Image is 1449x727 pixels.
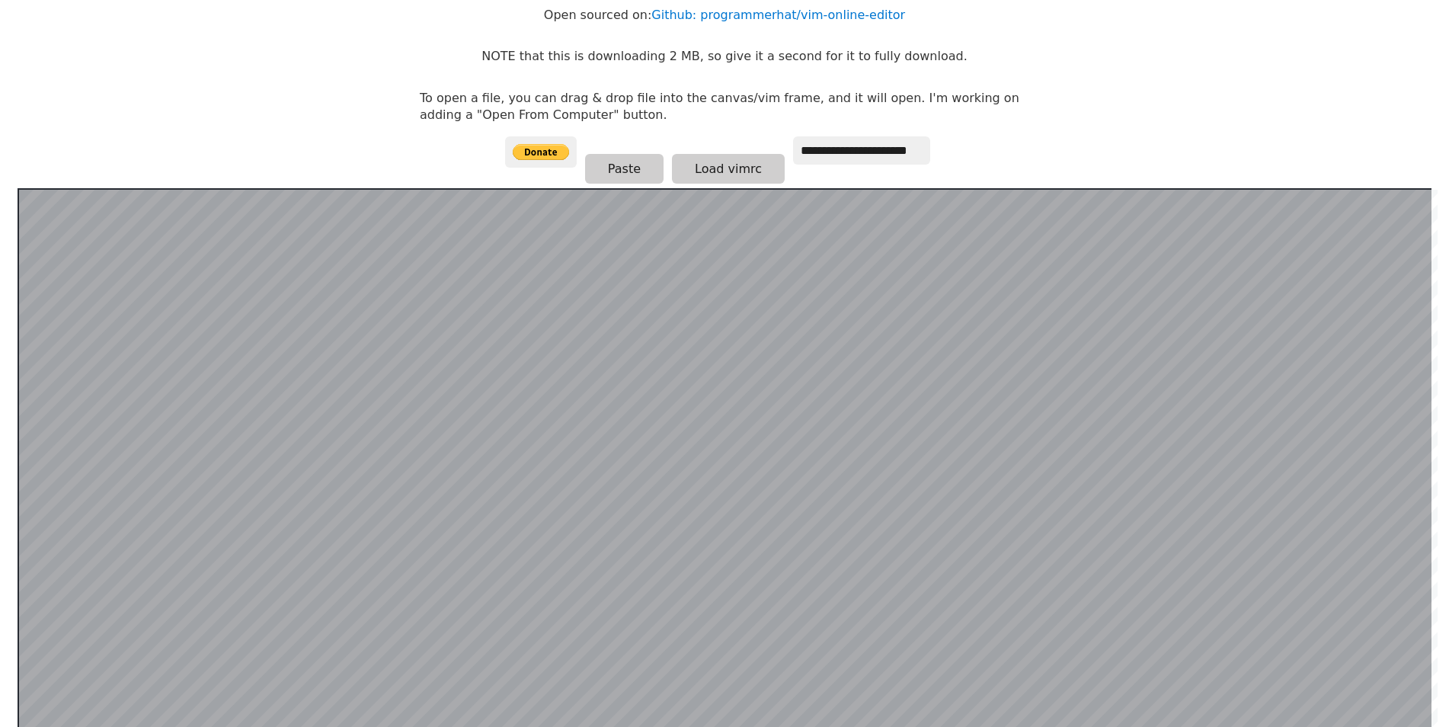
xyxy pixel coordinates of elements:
[544,7,905,24] p: Open sourced on:
[585,154,664,184] button: Paste
[651,8,905,22] a: Github: programmerhat/vim-online-editor
[481,48,967,65] p: NOTE that this is downloading 2 MB, so give it a second for it to fully download.
[672,154,785,184] button: Load vimrc
[420,90,1029,124] p: To open a file, you can drag & drop file into the canvas/vim frame, and it will open. I'm working...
